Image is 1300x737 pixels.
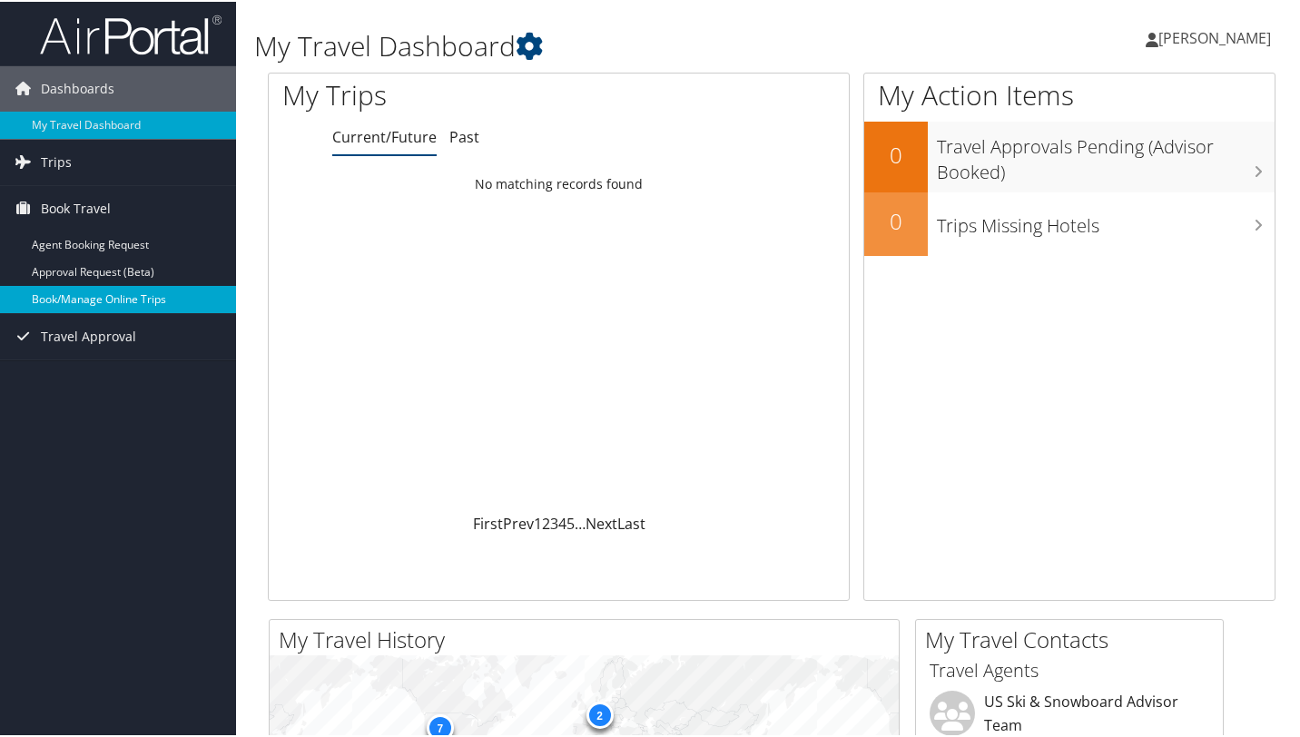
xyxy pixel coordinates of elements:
a: 2 [542,512,550,532]
a: 0Trips Missing Hotels [864,191,1275,254]
a: 1 [534,512,542,532]
span: Dashboards [41,64,114,110]
a: Last [617,512,645,532]
a: 3 [550,512,558,532]
span: Book Travel [41,184,111,230]
a: First [473,512,503,532]
span: Travel Approval [41,312,136,358]
a: 0Travel Approvals Pending (Advisor Booked) [864,120,1275,190]
h2: My Travel Contacts [925,623,1223,653]
td: No matching records found [269,166,849,199]
h2: 0 [864,204,928,235]
a: [PERSON_NAME] [1146,9,1289,64]
a: 4 [558,512,566,532]
a: Current/Future [332,125,437,145]
span: [PERSON_NAME] [1158,26,1271,46]
a: 5 [566,512,575,532]
h3: Travel Agents [930,656,1209,682]
h3: Trips Missing Hotels [937,202,1275,237]
div: 2 [586,699,613,726]
img: airportal-logo.png [40,12,222,54]
h2: 0 [864,138,928,169]
span: Trips [41,138,72,183]
a: Past [449,125,479,145]
a: Prev [503,512,534,532]
span: … [575,512,586,532]
h1: My Trips [282,74,594,113]
a: Next [586,512,617,532]
h1: My Action Items [864,74,1275,113]
h1: My Travel Dashboard [254,25,944,64]
h2: My Travel History [279,623,899,653]
h3: Travel Approvals Pending (Advisor Booked) [937,123,1275,183]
